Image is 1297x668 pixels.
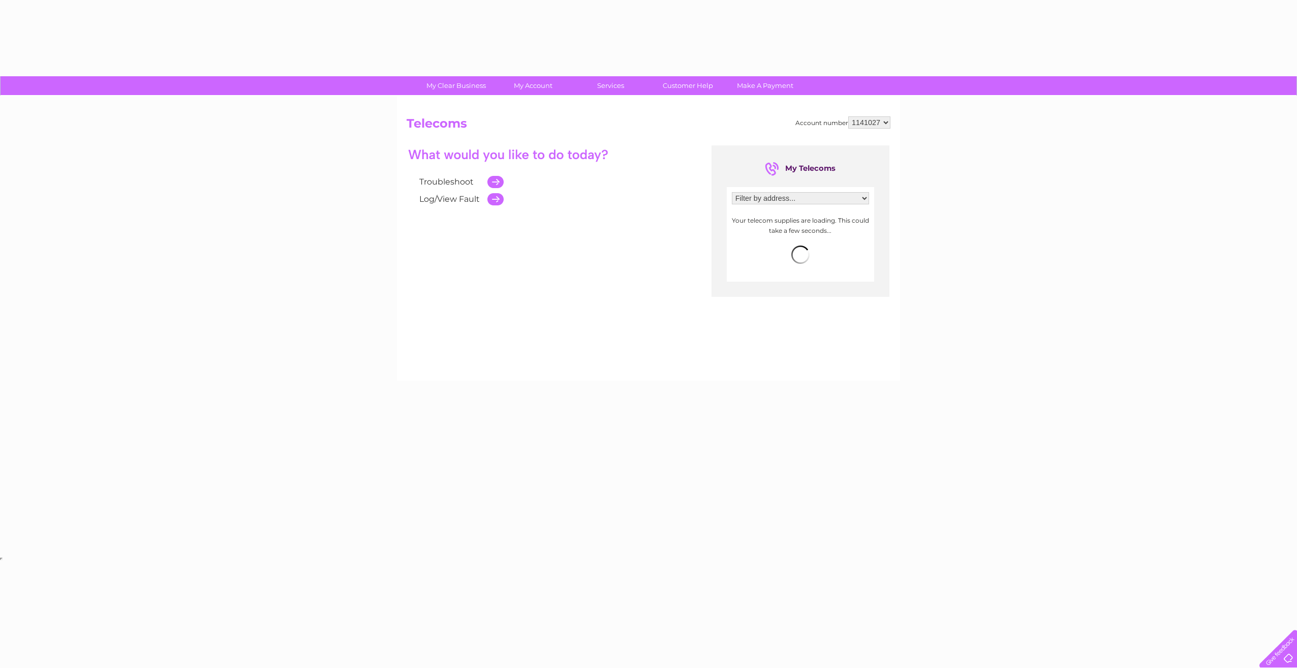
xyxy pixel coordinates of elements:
[414,76,498,95] a: My Clear Business
[491,76,575,95] a: My Account
[419,194,480,204] a: Log/View Fault
[646,76,730,95] a: Customer Help
[795,116,890,129] div: Account number
[407,116,890,136] h2: Telecoms
[723,76,807,95] a: Make A Payment
[732,216,869,235] p: Your telecom supplies are loading. This could take a few seconds...
[569,76,653,95] a: Services
[765,161,836,177] div: My Telecoms
[791,246,810,264] img: loading
[419,177,474,187] a: Troubleshoot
